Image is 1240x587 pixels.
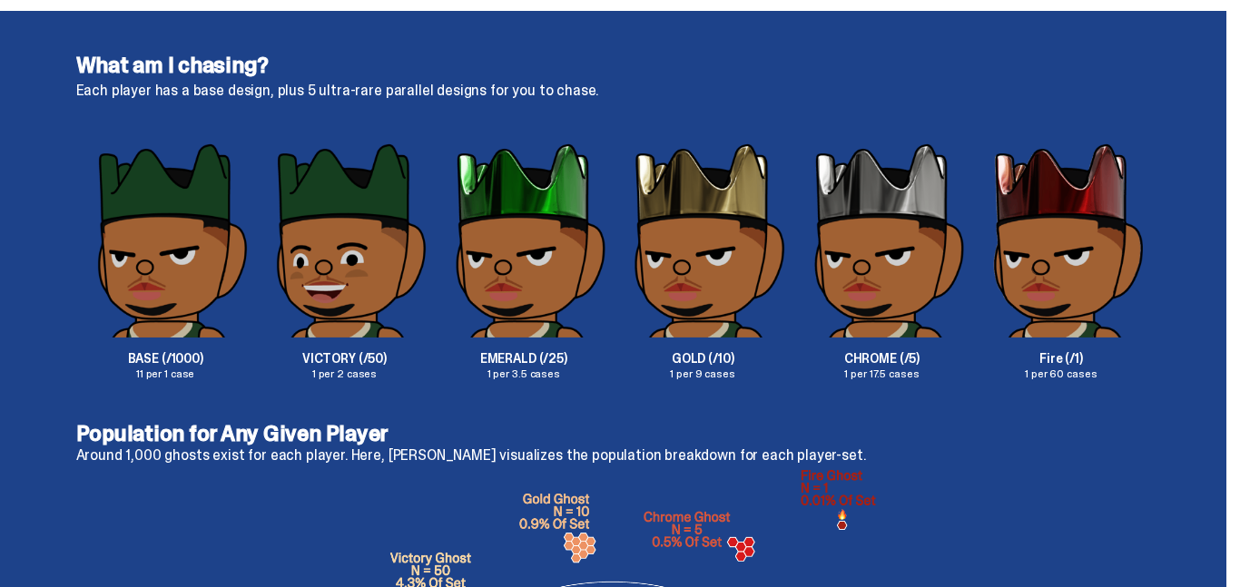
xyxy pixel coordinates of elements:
[76,352,255,365] p: BASE (/1000)
[76,448,1151,463] p: Around 1,000 ghosts exist for each player. Here, [PERSON_NAME] visualizes the population breakdow...
[613,368,792,379] p: 1 per 9 cases
[971,352,1150,365] p: Fire (/1)
[792,352,971,365] p: CHROME (/5)
[255,368,434,379] p: 1 per 2 cases
[613,142,792,338] img: Parallel%20Images-19.png
[434,352,613,365] p: EMERALD (/25)
[255,352,434,365] p: VICTORY (/50)
[76,54,1151,76] h4: What am I chasing?
[76,423,1151,445] p: Population for Any Given Player
[434,142,613,338] img: Parallel%20Images-18.png
[76,368,255,379] p: 11 per 1 case
[792,368,971,379] p: 1 per 17.5 cases
[76,83,1151,98] p: Each player has a base design, plus 5 ultra-rare parallel designs for you to chase.
[613,352,792,365] p: GOLD (/10)
[971,142,1150,338] img: Parallel%20Images-21.png
[971,368,1150,379] p: 1 per 60 cases
[434,368,613,379] p: 1 per 3.5 cases
[255,142,434,338] img: Parallel%20Images-17.png
[792,142,971,338] img: Parallel%20Images-20.png
[76,142,255,338] img: Parallel%20Images-16.png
